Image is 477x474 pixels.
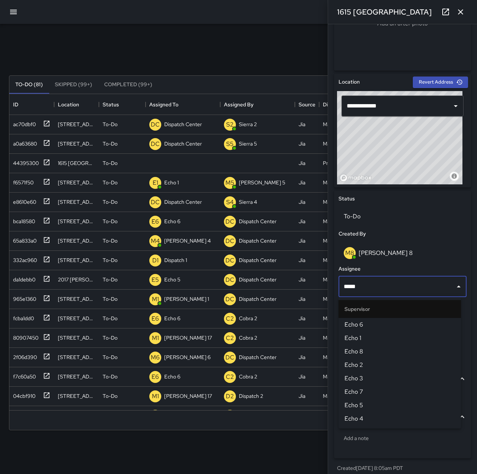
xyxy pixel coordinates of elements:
[58,334,95,342] div: 1928 Telegraph Avenue
[103,159,118,167] p: To-Do
[323,392,353,400] div: Maintenance
[58,295,95,303] div: 2044 Franklin Street
[164,315,180,322] p: Echo 6
[226,120,234,129] p: S2
[164,334,212,342] p: [PERSON_NAME] 17
[10,215,35,225] div: bca18580
[226,140,234,149] p: S5
[103,392,118,400] p: To-Do
[226,198,234,207] p: S4
[58,237,95,244] div: 416 14th Street
[226,334,234,343] p: C2
[344,320,455,329] span: Echo 6
[152,314,159,323] p: E6
[239,198,257,206] p: Sierra 4
[323,295,353,303] div: Maintenance
[58,179,95,186] div: 2350 Webster Street
[151,198,160,207] p: DC
[239,179,285,186] p: [PERSON_NAME] 5
[58,256,95,264] div: 1312 Broadway
[58,353,95,361] div: 426 17th Street
[49,76,98,94] button: Skipped (99+)
[323,121,353,128] div: Maintenance
[239,315,257,322] p: Cobra 2
[58,373,95,380] div: 410 21st Street
[103,334,118,342] p: To-Do
[299,334,305,342] div: Jia
[10,370,36,380] div: f7c60a50
[225,217,234,226] p: DC
[239,256,277,264] p: Dispatch Center
[323,159,362,167] div: Pressure Washing
[299,373,305,380] div: Jia
[164,140,202,147] p: Dispatch Center
[225,295,234,304] p: DC
[323,276,353,283] div: Maintenance
[10,409,39,419] div: 240e7940
[58,276,95,283] div: 2017 Webster Street
[225,256,234,265] p: DC
[239,140,257,147] p: Sierra 5
[164,295,209,303] p: [PERSON_NAME] 1
[164,276,180,283] p: Echo 5
[164,121,202,128] p: Dispatch Center
[344,414,455,423] span: Echo 4
[9,94,54,115] div: ID
[299,315,305,322] div: Jia
[239,218,277,225] p: Dispatch Center
[299,179,305,186] div: Jia
[10,195,36,206] div: e8610e60
[323,373,353,380] div: Maintenance
[10,273,35,283] div: da1debb0
[299,392,305,400] div: Jia
[239,353,277,361] p: Dispatch Center
[10,350,37,361] div: 2f06d390
[58,392,95,400] div: 1928 Telegraph Avenue
[299,121,305,128] div: Jia
[323,256,353,264] div: Maintenance
[344,334,455,343] span: Echo 1
[323,237,353,244] div: Maintenance
[10,156,39,167] div: 44395300
[225,178,234,187] p: M5
[10,312,34,322] div: fcba1dd0
[164,256,187,264] p: Dispatch 1
[103,237,118,244] p: To-Do
[323,218,353,225] div: Maintenance
[239,237,277,244] p: Dispatch Center
[10,331,38,342] div: 80907450
[226,372,234,381] p: C2
[58,140,95,147] div: 59 Grand Avenue
[152,256,159,265] p: D1
[344,347,455,356] span: Echo 8
[153,178,158,187] p: E1
[299,218,305,225] div: Jia
[239,334,257,342] p: Cobra 2
[299,353,305,361] div: Jia
[149,94,178,115] div: Assigned To
[164,198,202,206] p: Dispatch Center
[226,392,234,401] p: D2
[323,140,353,147] div: Maintenance
[164,237,211,244] p: [PERSON_NAME] 4
[103,256,118,264] p: To-Do
[10,292,36,303] div: 965e1360
[151,353,160,362] p: M6
[295,94,319,115] div: Source
[323,334,353,342] div: Maintenance
[10,389,35,400] div: 04cbf910
[239,373,257,380] p: Cobra 2
[164,179,179,186] p: Echo 1
[339,300,461,318] li: Supervisor
[225,237,234,246] p: DC
[152,295,159,304] p: M1
[239,121,257,128] p: Sierra 2
[10,118,36,128] div: ac70dbf0
[103,373,118,380] p: To-Do
[103,295,118,303] p: To-Do
[299,276,305,283] div: Jia
[164,392,212,400] p: [PERSON_NAME] 17
[58,121,95,128] div: 363 13th Street
[151,120,160,129] p: DC
[164,218,180,225] p: Echo 6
